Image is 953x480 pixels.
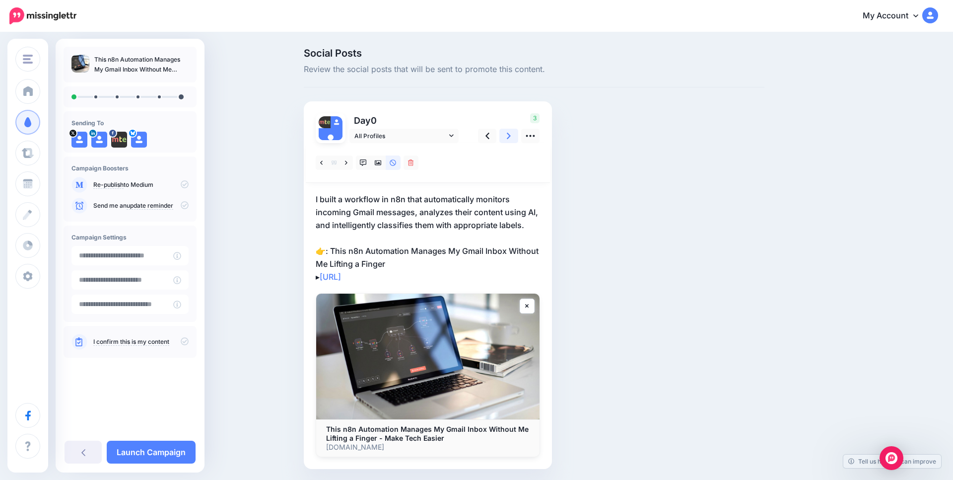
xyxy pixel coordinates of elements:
img: Missinglettr [9,7,76,24]
img: user_default_image.png [91,132,107,148]
img: fc4f0aa46569b8590a45f8310a52da1e_thumb.jpg [71,55,89,73]
span: 3 [530,113,540,123]
img: menu.png [23,55,33,64]
h4: Campaign Settings [71,234,189,241]
img: user_default_image.png [131,132,147,148]
p: to Medium [93,180,189,189]
a: Tell us how we can improve [843,455,941,468]
span: 0 [371,115,377,126]
a: I confirm this is my content [93,338,169,346]
p: This n8n Automation Manages My Gmail Inbox Without Me Lifting a Finger [94,55,189,75]
img: 310393109_477915214381636_3883985114093244655_n-bsa153274.png [111,132,127,148]
img: user_default_image.png [71,132,87,148]
img: This n8n Automation Manages My Gmail Inbox Without Me Lifting a Finger - Make Tech Easier [316,294,540,419]
div: Open Intercom Messenger [880,446,903,470]
p: I built a workflow in n8n that automatically monitors incoming Gmail messages, analyzes their con... [316,193,540,283]
span: All Profiles [354,131,447,141]
b: This n8n Automation Manages My Gmail Inbox Without Me Lifting a Finger - Make Tech Easier [326,425,529,442]
img: user_default_image.png [331,116,342,128]
a: My Account [853,4,938,28]
span: Social Posts [304,48,764,58]
a: update reminder [127,202,173,210]
p: [DOMAIN_NAME] [326,443,530,452]
h4: Sending To [71,119,189,127]
img: user_default_image.png [319,128,342,152]
p: Day [349,113,460,128]
p: Send me an [93,201,189,210]
h4: Campaign Boosters [71,164,189,172]
a: All Profiles [349,129,459,143]
a: Re-publish [93,181,124,189]
a: [URL] [320,272,341,282]
span: Review the social posts that will be sent to promote this content. [304,63,764,76]
img: 310393109_477915214381636_3883985114093244655_n-bsa153274.png [319,116,331,128]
